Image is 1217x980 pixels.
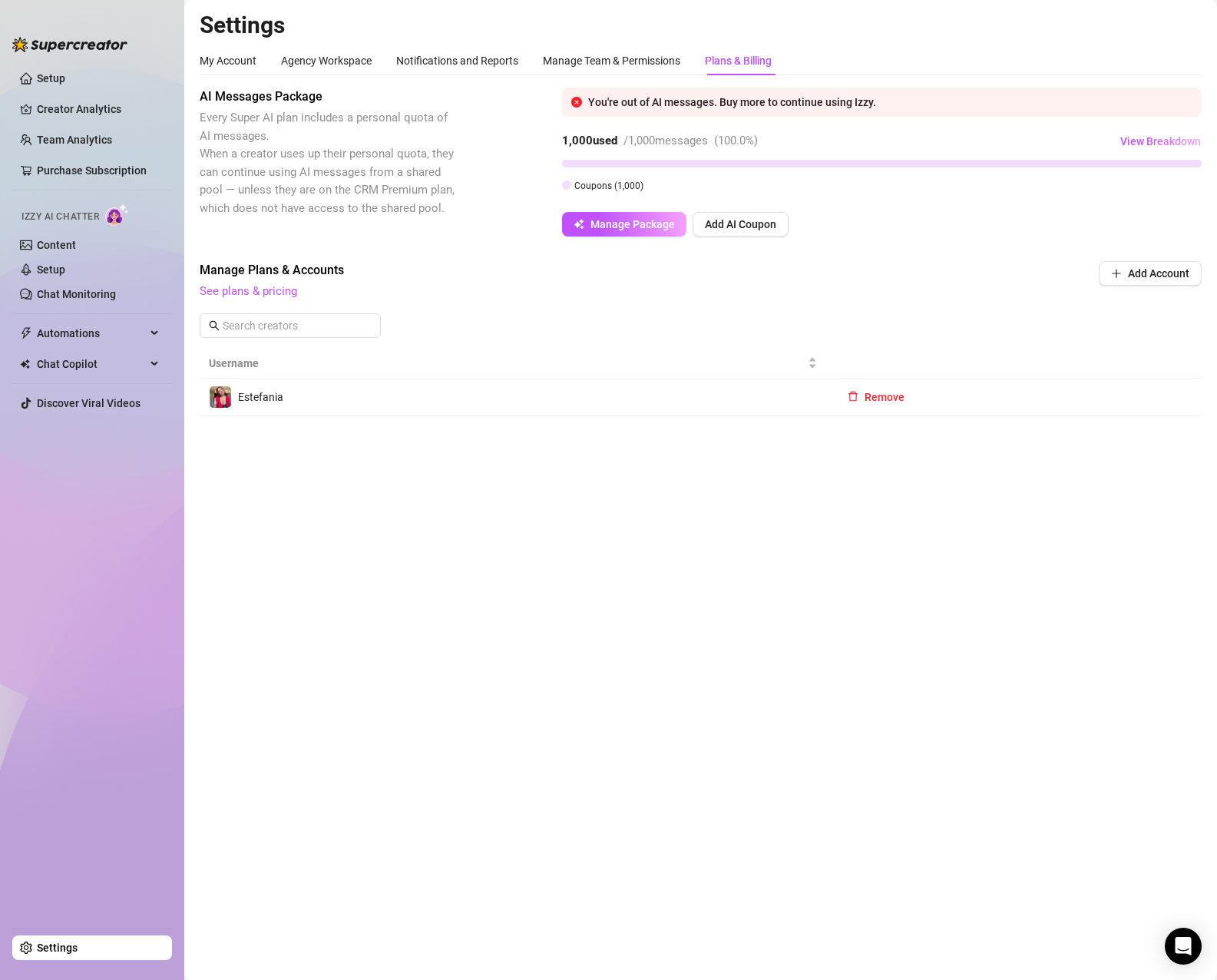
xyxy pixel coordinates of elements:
span: Every Super AI plan includes a personal quota of AI messages. When a creator uses up their person... [200,111,455,215]
span: / 1,000 messages [623,134,708,147]
span: Manage Package [590,218,675,230]
div: Plans & Billing [705,52,772,69]
button: Add Account [1099,261,1202,286]
a: Content [37,239,76,251]
a: Setup [37,263,65,276]
img: AI Chatter [105,204,129,226]
button: Manage Package [562,212,686,237]
span: Remove [865,391,904,403]
span: Coupons ( 1,000 ) [574,180,643,191]
span: Manage Plans & Accounts [200,261,994,280]
span: Izzy AI Chatter [21,210,99,224]
strong: 1,000 used [562,134,617,147]
button: Remove [835,385,917,409]
img: Estefania [210,386,231,408]
span: plus [1111,268,1122,279]
button: View Breakdown [1119,129,1202,154]
a: See plans & pricing [200,284,297,298]
a: Creator Analytics [37,97,160,121]
span: search [209,320,220,331]
span: delete [848,391,858,402]
div: Notifications and Reports [396,52,518,69]
th: Username [200,349,826,379]
div: You're out of AI messages. Buy more to continue using Izzy. [588,94,1192,111]
span: Estefania [238,391,283,403]
span: View Breakdown [1120,135,1201,147]
span: close-circle [571,97,582,108]
a: Settings [37,942,78,954]
div: Open Intercom Messenger [1165,928,1202,965]
span: AI Messages Package [200,88,458,106]
span: Add Account [1128,267,1189,280]
button: Add AI Coupon [693,212,789,237]
img: Chat Copilot [20,359,30,369]
span: Add AI Coupon [705,218,776,230]
span: ( 100.0 %) [714,134,758,147]
span: Chat Copilot [37,352,146,376]
input: Search creators [223,317,359,334]
img: logo-BBDzfeDw.svg [12,37,127,52]
a: Discover Viral Videos [37,397,141,409]
div: My Account [200,52,256,69]
a: Setup [37,72,65,84]
div: Manage Team & Permissions [543,52,680,69]
span: thunderbolt [20,327,32,339]
a: Team Analytics [37,134,112,146]
span: Username [209,355,805,372]
h2: Settings [200,11,1202,40]
a: Chat Monitoring [37,288,116,300]
a: Purchase Subscription [37,164,147,177]
div: Agency Workspace [281,52,372,69]
span: Automations [37,321,146,346]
